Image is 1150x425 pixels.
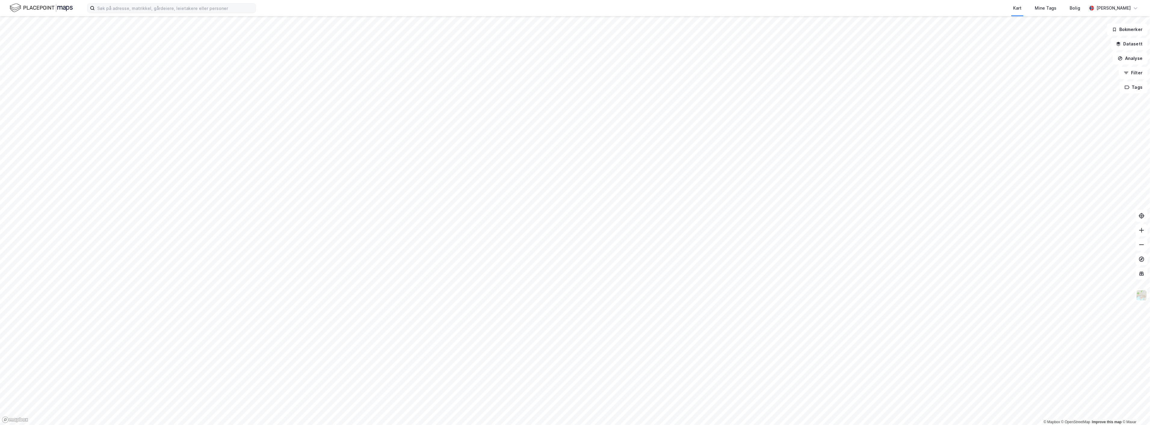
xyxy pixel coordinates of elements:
[1120,396,1150,425] iframe: Chat Widget
[1096,5,1131,12] div: [PERSON_NAME]
[1070,5,1080,12] div: Bolig
[1120,396,1150,425] div: Kontrollprogram for chat
[1035,5,1056,12] div: Mine Tags
[95,4,255,13] input: Søk på adresse, matrikkel, gårdeiere, leietakere eller personer
[10,3,73,13] img: logo.f888ab2527a4732fd821a326f86c7f29.svg
[1013,5,1022,12] div: Kart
